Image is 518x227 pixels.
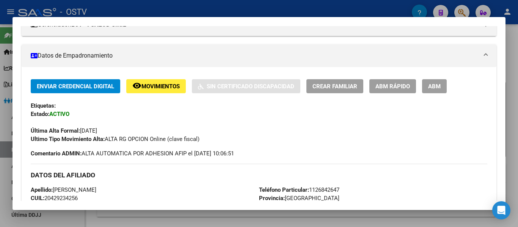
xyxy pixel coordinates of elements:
[31,149,234,158] span: ALTA AUTOMATICA POR ADHESION AFIP el [DATE] 10:06:51
[312,83,357,90] span: Crear Familiar
[31,195,44,202] strong: CUIL:
[49,111,69,117] strong: ACTIVO
[207,83,294,90] span: Sin Certificado Discapacidad
[31,150,82,157] strong: Comentario ADMIN:
[428,83,441,90] span: ABM
[31,79,120,93] button: Enviar Credencial Digital
[375,83,410,90] span: ABM Rápido
[259,186,339,193] span: 1126842647
[37,83,114,90] span: Enviar Credencial Digital
[369,79,416,93] button: ABM Rápido
[31,171,487,179] h3: DATOS DEL AFILIADO
[306,79,363,93] button: Crear Familiar
[259,195,285,202] strong: Provincia:
[31,136,199,142] span: ALTA RG OPCION Online (clave fiscal)
[422,79,447,93] button: ABM
[31,186,53,193] strong: Apellido:
[31,186,96,193] span: [PERSON_NAME]
[31,127,97,134] span: [DATE]
[22,44,496,67] mat-expansion-panel-header: Datos de Empadronamiento
[31,111,49,117] strong: Estado:
[259,186,309,193] strong: Teléfono Particular:
[31,51,478,60] mat-panel-title: Datos de Empadronamiento
[31,195,78,202] span: 20429234256
[31,102,56,109] strong: Etiquetas:
[492,201,510,219] div: Open Intercom Messenger
[31,136,105,142] strong: Ultimo Tipo Movimiento Alta:
[132,81,141,90] mat-icon: remove_red_eye
[192,79,300,93] button: Sin Certificado Discapacidad
[259,195,339,202] span: [GEOGRAPHIC_DATA]
[126,79,186,93] button: Movimientos
[141,83,180,90] span: Movimientos
[31,127,80,134] strong: Última Alta Formal:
